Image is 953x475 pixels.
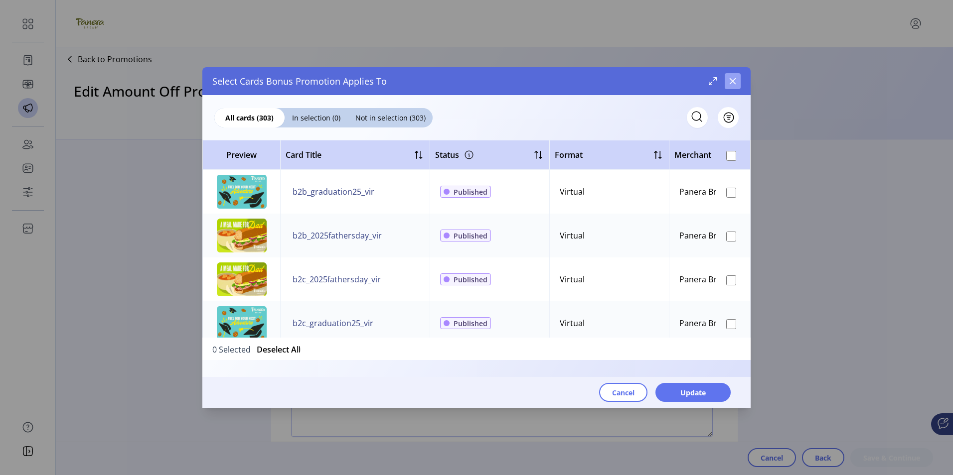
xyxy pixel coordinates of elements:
button: b2b_graduation25_vir [291,184,376,200]
div: Virtual [560,273,585,285]
span: Merchant [674,149,711,161]
span: Preview [208,149,275,161]
span: Cancel [612,387,635,398]
span: 0 Selected [212,344,251,354]
div: Panera Bread [679,186,731,198]
img: preview [217,262,267,296]
div: Not in selection (303) [348,108,433,127]
button: Cancel [599,383,647,402]
span: In selection (0) [285,113,348,123]
div: Virtual [560,230,585,241]
div: Panera Bread [679,273,731,285]
span: Published [454,274,487,285]
span: b2b_2025fathersday_vir [293,230,382,241]
span: b2c_2025fathersday_vir [293,273,381,285]
span: Select Cards Bonus Promotion Applies To [212,75,387,88]
div: All cards (303) [214,108,285,127]
div: Panera Bread [679,317,731,329]
span: All cards (303) [214,113,285,123]
span: Published [454,318,487,329]
button: b2b_2025fathersday_vir [291,228,384,243]
button: b2c_graduation25_vir [291,315,375,331]
button: Maximize [705,73,721,89]
span: b2b_graduation25_vir [293,186,374,198]
button: Filter Button [718,107,739,128]
span: Update [680,387,706,398]
div: Panera Bread [679,230,731,241]
span: b2c_graduation25_vir [293,317,373,329]
img: preview [217,175,267,209]
button: b2c_2025fathersday_vir [291,271,383,287]
span: Published [454,187,487,197]
div: Virtual [560,186,585,198]
span: Format [555,149,583,161]
img: preview [217,219,267,252]
div: Status [435,147,475,163]
span: Card Title [286,149,321,161]
img: preview [217,306,267,340]
button: Update [655,383,731,402]
span: Published [454,231,487,241]
div: In selection (0) [285,108,348,127]
div: Virtual [560,317,585,329]
button: Deselect All [257,344,301,356]
span: Not in selection (303) [348,113,433,123]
